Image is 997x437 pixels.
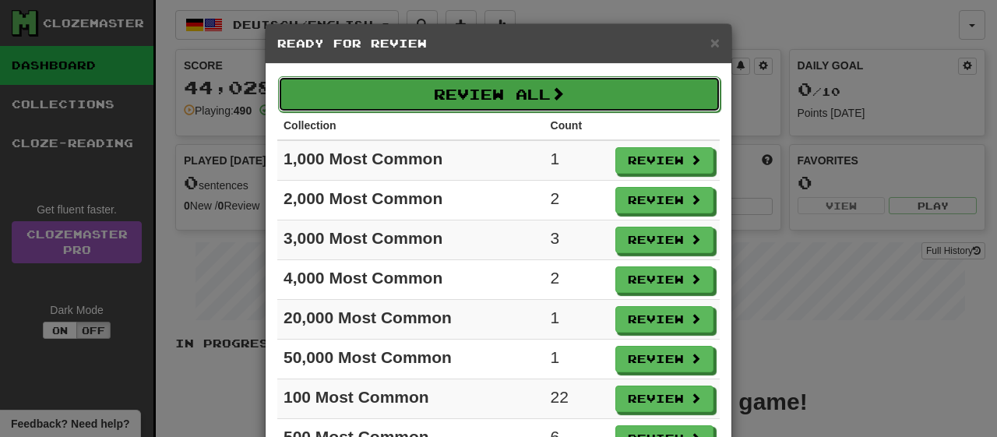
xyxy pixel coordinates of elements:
[710,33,720,51] span: ×
[544,181,609,220] td: 2
[544,260,609,300] td: 2
[544,140,609,181] td: 1
[277,181,544,220] td: 2,000 Most Common
[544,340,609,379] td: 1
[277,220,544,260] td: 3,000 Most Common
[277,111,544,140] th: Collection
[277,140,544,181] td: 1,000 Most Common
[544,220,609,260] td: 3
[615,306,713,333] button: Review
[615,266,713,293] button: Review
[615,147,713,174] button: Review
[278,76,720,112] button: Review All
[277,340,544,379] td: 50,000 Most Common
[277,36,720,51] h5: Ready for Review
[544,111,609,140] th: Count
[544,300,609,340] td: 1
[277,300,544,340] td: 20,000 Most Common
[710,34,720,51] button: Close
[615,227,713,253] button: Review
[615,187,713,213] button: Review
[615,346,713,372] button: Review
[277,260,544,300] td: 4,000 Most Common
[277,379,544,419] td: 100 Most Common
[615,386,713,412] button: Review
[544,379,609,419] td: 22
